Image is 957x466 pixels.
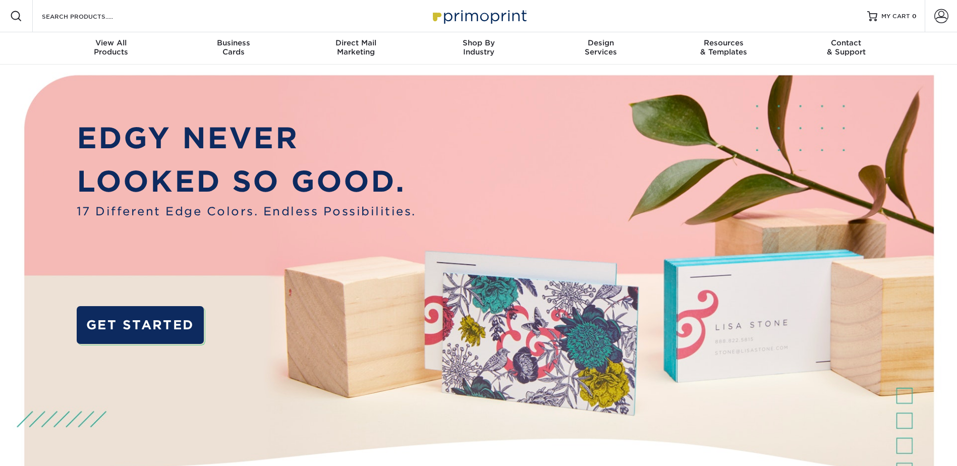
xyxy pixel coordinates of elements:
[912,13,917,20] span: 0
[295,32,417,65] a: Direct MailMarketing
[77,306,204,344] a: GET STARTED
[50,38,173,47] span: View All
[417,32,540,65] a: Shop ByIndustry
[540,32,662,65] a: DesignServices
[172,38,295,47] span: Business
[428,5,529,27] img: Primoprint
[417,38,540,47] span: Shop By
[41,10,139,22] input: SEARCH PRODUCTS.....
[540,38,662,47] span: Design
[540,38,662,56] div: Services
[881,12,910,21] span: MY CART
[172,38,295,56] div: Cards
[417,38,540,56] div: Industry
[785,32,908,65] a: Contact& Support
[50,32,173,65] a: View AllProducts
[77,203,416,220] span: 17 Different Edge Colors. Endless Possibilities.
[785,38,908,56] div: & Support
[172,32,295,65] a: BusinessCards
[295,38,417,56] div: Marketing
[77,160,416,203] p: LOOKED SO GOOD.
[295,38,417,47] span: Direct Mail
[77,116,416,159] p: EDGY NEVER
[662,32,785,65] a: Resources& Templates
[662,38,785,56] div: & Templates
[662,38,785,47] span: Resources
[50,38,173,56] div: Products
[785,38,908,47] span: Contact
